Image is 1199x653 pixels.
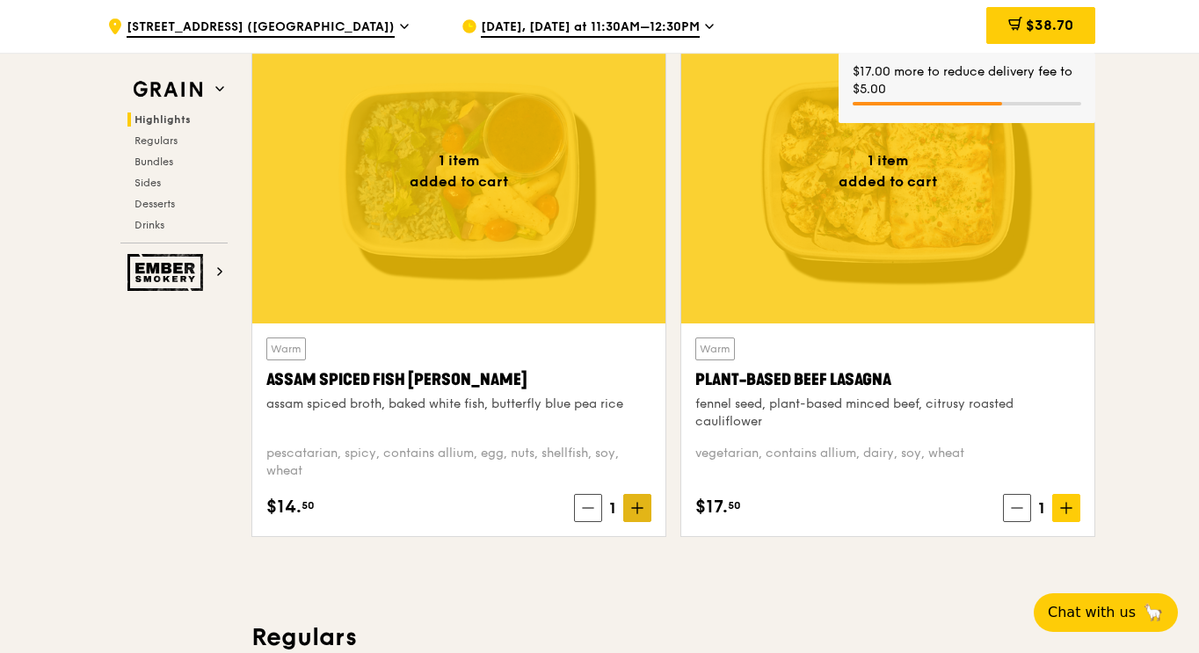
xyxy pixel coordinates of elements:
[134,198,175,210] span: Desserts
[266,337,306,360] div: Warm
[134,219,164,231] span: Drinks
[853,63,1081,98] div: $17.00 more to reduce delivery fee to $5.00
[1143,602,1164,623] span: 🦙
[134,113,191,126] span: Highlights
[127,18,395,38] span: [STREET_ADDRESS] ([GEOGRAPHIC_DATA])
[302,498,315,512] span: 50
[695,367,1080,392] div: Plant-Based Beef Lasagna
[127,254,208,291] img: Ember Smokery web logo
[266,494,302,520] span: $14.
[266,367,651,392] div: Assam Spiced Fish [PERSON_NAME]
[481,18,700,38] span: [DATE], [DATE] at 11:30AM–12:30PM
[134,177,161,189] span: Sides
[728,498,741,512] span: 50
[695,395,1080,431] div: fennel seed, plant-based minced beef, citrusy roasted cauliflower
[695,337,735,360] div: Warm
[1026,17,1073,33] span: $38.70
[127,74,208,105] img: Grain web logo
[134,156,173,168] span: Bundles
[602,496,623,520] span: 1
[695,494,728,520] span: $17.
[1048,602,1136,623] span: Chat with us
[134,134,178,147] span: Regulars
[266,395,651,413] div: assam spiced broth, baked white fish, butterfly blue pea rice
[266,445,651,480] div: pescatarian, spicy, contains allium, egg, nuts, shellfish, soy, wheat
[251,621,1095,653] h3: Regulars
[695,445,1080,480] div: vegetarian, contains allium, dairy, soy, wheat
[1034,593,1178,632] button: Chat with us🦙
[1031,496,1052,520] span: 1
